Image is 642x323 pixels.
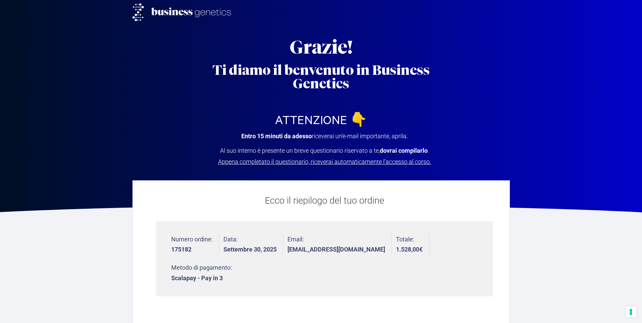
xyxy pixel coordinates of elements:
strong: 175182 [171,246,213,253]
h2: Ti diamo il benvenuto in Business Genetics [200,63,442,90]
p: Al suo interno è presente un breve questionario riservato a te, . [217,148,432,165]
span: Appena completato il questionario, riceverai automaticamente l’accesso al corso. [218,158,431,165]
span: € [419,246,423,253]
li: Metodo di pagamento: [171,262,232,284]
p: riceverai un’e-mail importante, aprila. [217,134,432,139]
button: Le tue preferenze relative al consenso per le tecnologie di tracciamento [625,306,637,318]
bdi: 1.528,00 [396,246,423,253]
strong: Scalapay - Pay in 3 [171,275,232,281]
li: Numero ordine: [171,233,219,256]
h2: ATTENZIONE 👇 [200,114,442,127]
strong: [EMAIL_ADDRESS][DOMAIN_NAME] [287,246,385,253]
h2: Grazie! [200,38,442,57]
li: Email: [287,233,392,256]
iframe: Customerly Messenger Launcher [5,297,26,317]
strong: dovrai compilarlo [380,147,428,154]
p: Ecco il riepilogo del tuo ordine [156,194,493,208]
strong: Settembre 30, 2025 [223,246,277,253]
strong: Entro 15 minuti da adesso [241,133,312,140]
li: Data: [223,233,283,256]
li: Totale: [396,233,429,256]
